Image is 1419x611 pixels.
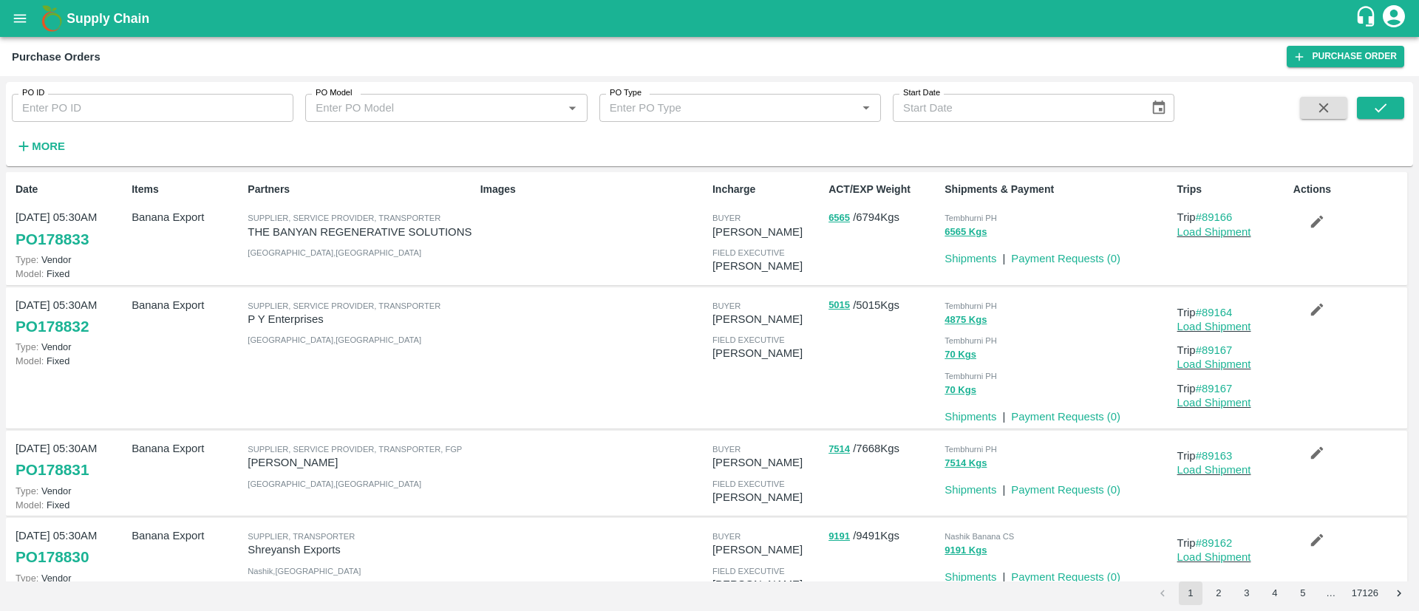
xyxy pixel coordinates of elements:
a: Payment Requests (0) [1011,571,1120,583]
p: Vendor [16,571,126,585]
div: | [996,403,1005,425]
button: 70 Kgs [945,382,976,399]
p: Shipments & Payment [945,182,1171,197]
p: Fixed [16,354,126,368]
p: Trip [1177,380,1287,397]
p: Banana Export [132,528,242,544]
p: Trip [1177,342,1287,358]
b: Supply Chain [67,11,149,26]
span: Model: [16,268,44,279]
label: PO ID [22,87,44,99]
div: … [1319,587,1343,601]
p: / 9491 Kgs [828,528,939,545]
a: Shipments [945,484,996,496]
div: | [996,476,1005,498]
a: #89162 [1196,537,1233,549]
p: [PERSON_NAME] [712,542,823,558]
a: PO178832 [16,313,89,340]
span: Supplier, Transporter [248,532,355,541]
p: THE BANYAN REGENERATIVE SOLUTIONS [248,224,474,240]
a: Load Shipment [1177,551,1251,563]
button: 9191 [828,528,850,545]
button: open drawer [3,1,37,35]
p: [DATE] 05:30AM [16,440,126,457]
button: Go to page 4 [1263,581,1287,605]
p: Banana Export [132,297,242,313]
span: Tembhurni PH [945,445,997,454]
p: Items [132,182,242,197]
button: 6565 Kgs [945,224,987,241]
button: page 1 [1179,581,1202,605]
p: Vendor [16,484,126,498]
button: Go to page 2 [1207,581,1231,605]
label: PO Model [316,87,353,99]
input: Enter PO ID [12,94,293,122]
span: Nashik Banana CS [945,532,1014,541]
span: Supplier, Service Provider, Transporter [248,214,440,222]
button: Go to page 17126 [1347,581,1383,605]
button: Go to next page [1387,581,1411,605]
span: Tembhurni PH [945,214,997,222]
strong: More [32,140,65,152]
span: field executive [712,248,785,257]
a: PO178831 [16,457,89,483]
button: 70 Kgs [945,347,976,363]
a: PO178830 [16,544,89,570]
a: Shipments [945,253,996,264]
div: Purchase Orders [12,47,101,66]
span: Nashik , [GEOGRAPHIC_DATA] [248,567,361,576]
span: Type: [16,485,38,496]
p: Vendor [16,340,126,354]
input: Start Date [893,94,1139,122]
span: buyer [712,445,741,454]
p: Trip [1177,448,1287,464]
button: 7514 [828,441,850,458]
p: [PERSON_NAME] [712,576,823,593]
nav: pagination navigation [1149,581,1413,605]
p: Actions [1293,182,1403,197]
p: [PERSON_NAME] [712,258,823,274]
span: buyer [712,532,741,541]
p: P Y Enterprises [248,311,474,327]
p: Partners [248,182,474,197]
button: Go to page 5 [1291,581,1315,605]
p: Vendor [16,253,126,267]
p: Images [480,182,707,197]
label: Start Date [903,87,940,99]
span: field executive [712,335,785,344]
p: Trips [1177,182,1287,197]
a: Payment Requests (0) [1011,253,1120,264]
a: Shipments [945,571,996,583]
a: Load Shipment [1177,226,1251,238]
button: 6565 [828,210,850,227]
a: Load Shipment [1177,321,1251,332]
p: [PERSON_NAME] [712,454,823,471]
span: Supplier, Service Provider, Transporter, FGP [248,445,462,454]
div: | [996,245,1005,267]
p: Trip [1177,304,1287,321]
span: [GEOGRAPHIC_DATA] , [GEOGRAPHIC_DATA] [248,479,421,488]
a: #89167 [1196,383,1233,395]
a: Payment Requests (0) [1011,484,1120,496]
p: [DATE] 05:30AM [16,297,126,313]
p: Fixed [16,267,126,281]
button: 5015 [828,297,850,314]
a: Shipments [945,411,996,423]
p: / 7668 Kgs [828,440,939,457]
p: Fixed [16,498,126,512]
p: Trip [1177,209,1287,225]
button: 9191 Kgs [945,542,987,559]
span: Type: [16,341,38,352]
img: logo [37,4,67,33]
p: Date [16,182,126,197]
a: PO178833 [16,226,89,253]
input: Enter PO Type [604,98,852,117]
label: PO Type [610,87,642,99]
a: #89166 [1196,211,1233,223]
p: [PERSON_NAME] [248,454,474,471]
span: Type: [16,573,38,584]
span: Supplier, Service Provider, Transporter [248,301,440,310]
a: #89167 [1196,344,1233,356]
button: 4875 Kgs [945,312,987,329]
div: | [996,563,1005,585]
